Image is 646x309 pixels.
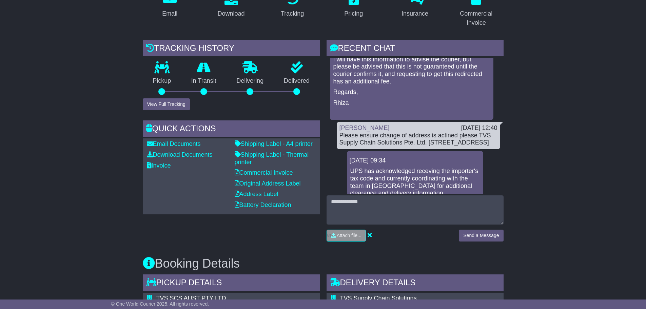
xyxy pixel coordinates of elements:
div: Insurance [402,9,428,18]
div: Email [162,9,177,18]
p: Pickup [143,77,181,85]
div: Download [217,9,244,18]
a: Email Documents [147,140,201,147]
p: I will have this information to advise the courier, but please be advised that this is not guaran... [333,56,490,85]
a: Shipping Label - Thermal printer [235,151,309,166]
span: TVS Supply Chain Solutions [340,295,417,302]
a: Battery Declaration [235,201,291,208]
div: Tracking [281,9,304,18]
a: Commercial Invoice [235,169,293,176]
p: UPS has acknowledged receving the importer's tax code and currently coordinating with the team in... [350,168,480,197]
h3: Booking Details [143,257,504,270]
div: [DATE] 09:34 [350,157,481,165]
div: RECENT CHAT [327,40,504,58]
div: Pricing [344,9,363,18]
p: Delivering [227,77,274,85]
div: Quick Actions [143,120,320,139]
p: Delivered [274,77,320,85]
a: Download Documents [147,151,213,158]
span: TVS SCS AUST PTY LTD [156,295,226,302]
button: View Full Tracking [143,98,190,110]
div: Commercial Invoice [453,9,499,27]
a: Invoice [147,162,171,169]
p: Regards, [333,89,490,96]
a: [PERSON_NAME] [339,124,390,131]
button: Send a Message [459,230,503,242]
div: Delivery Details [327,274,504,293]
p: In Transit [181,77,227,85]
div: Tracking history [143,40,320,58]
div: Please ensure change of address is actined please TVS Supply Chain Solutions Pte. Ltd. [STREET_AD... [339,132,497,147]
p: Rhiza [333,99,490,107]
span: © One World Courier 2025. All rights reserved. [111,301,209,307]
a: Address Label [235,191,278,197]
a: Shipping Label - A4 printer [235,140,313,147]
div: [DATE] 12:40 [461,124,497,132]
div: Pickup Details [143,274,320,293]
a: Original Address Label [235,180,301,187]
